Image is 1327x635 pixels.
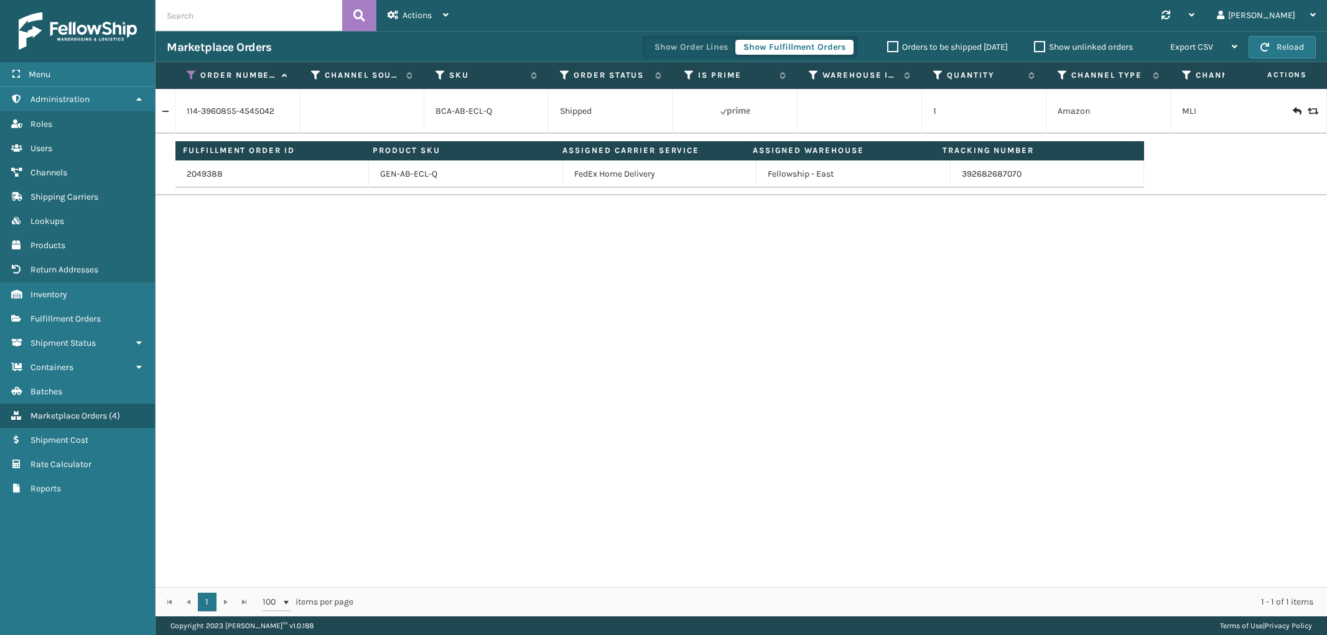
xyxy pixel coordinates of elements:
label: Channel Source [325,70,400,81]
a: Terms of Use [1220,621,1263,630]
label: Quantity [947,70,1022,81]
label: Fulfillment Order ID [183,145,357,156]
span: Channels [30,167,67,178]
i: Create Return Label [1293,105,1300,118]
a: BCA-AB-ECL-Q [435,106,492,116]
button: Show Fulfillment Orders [735,40,854,55]
span: Export CSV [1170,42,1213,52]
span: Marketplace Orders [30,410,107,421]
img: logo [19,12,137,50]
label: Orders to be shipped [DATE] [887,42,1008,52]
span: Shipment Status [30,338,96,348]
label: Channel Type [1071,70,1147,81]
span: Batches [30,386,62,397]
label: Assigned Carrier Service [562,145,737,156]
td: FedEx Home Delivery [563,160,757,188]
span: Administration [30,94,90,104]
label: Warehouse Information [822,70,898,81]
label: Product SKU [373,145,547,156]
h3: Marketplace Orders [167,40,271,55]
label: Is Prime [698,70,773,81]
label: Channel [1196,70,1271,81]
span: Users [30,143,52,154]
label: Order Number [200,70,276,81]
button: Reload [1249,36,1316,58]
span: Actions [1228,65,1315,85]
a: 392682687070 [962,169,1022,179]
a: 2049388 [187,168,223,180]
span: Products [30,240,65,251]
span: Return Addresses [30,264,98,275]
a: Privacy Policy [1265,621,1312,630]
label: Order Status [574,70,649,81]
span: Lookups [30,216,64,226]
p: Copyright 2023 [PERSON_NAME]™ v 1.0.188 [170,616,314,635]
td: MLI [1171,89,1295,134]
label: Show unlinked orders [1034,42,1133,52]
span: ( 4 ) [109,410,120,421]
span: Containers [30,362,73,373]
td: Fellowship - East [757,160,950,188]
span: items per page [263,593,353,611]
span: Shipment Cost [30,435,88,445]
span: Menu [29,69,50,80]
div: | [1220,616,1312,635]
span: 100 [263,596,281,608]
td: 1 [922,89,1046,134]
label: Tracking Number [943,145,1117,156]
label: SKU [449,70,524,81]
td: Amazon [1046,89,1171,134]
label: Assigned Warehouse [753,145,927,156]
a: 114-3960855-4545042 [187,105,274,118]
span: Rate Calculator [30,459,91,470]
span: Shipping Carriers [30,192,98,202]
td: GEN-AB-ECL-Q [369,160,562,188]
span: Inventory [30,289,67,300]
div: 1 - 1 of 1 items [371,596,1313,608]
td: Shipped [549,89,673,134]
span: Fulfillment Orders [30,313,101,324]
button: Show Order Lines [646,40,736,55]
a: 1 [198,593,217,611]
i: Replace [1308,107,1315,116]
span: Actions [403,10,432,21]
span: Roles [30,119,52,129]
span: Reports [30,483,61,494]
